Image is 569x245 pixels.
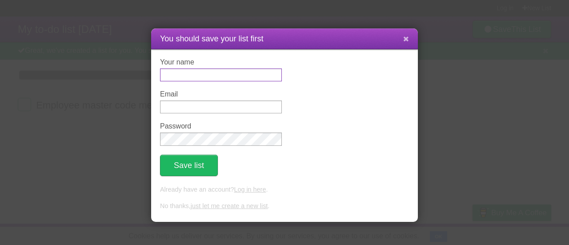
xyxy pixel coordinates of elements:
[160,90,282,98] label: Email
[160,201,409,211] p: No thanks, .
[160,185,409,195] p: Already have an account? .
[160,155,218,176] button: Save list
[191,202,268,209] a: just let me create a new list
[160,33,409,45] h1: You should save your list first
[160,58,282,66] label: Your name
[160,122,282,130] label: Password
[234,186,266,193] a: Log in here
